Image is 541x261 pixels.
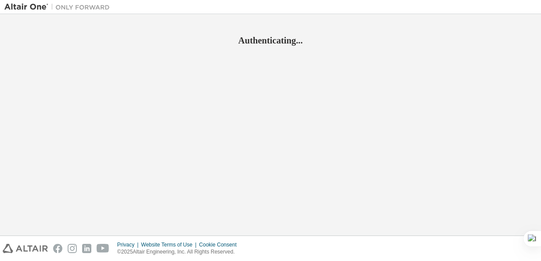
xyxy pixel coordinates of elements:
[4,35,537,46] h2: Authenticating...
[117,241,141,248] div: Privacy
[141,241,199,248] div: Website Terms of Use
[199,241,242,248] div: Cookie Consent
[82,244,91,253] img: linkedin.svg
[4,3,114,11] img: Altair One
[97,244,109,253] img: youtube.svg
[117,248,242,256] p: © 2025 Altair Engineering, Inc. All Rights Reserved.
[53,244,62,253] img: facebook.svg
[68,244,77,253] img: instagram.svg
[3,244,48,253] img: altair_logo.svg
